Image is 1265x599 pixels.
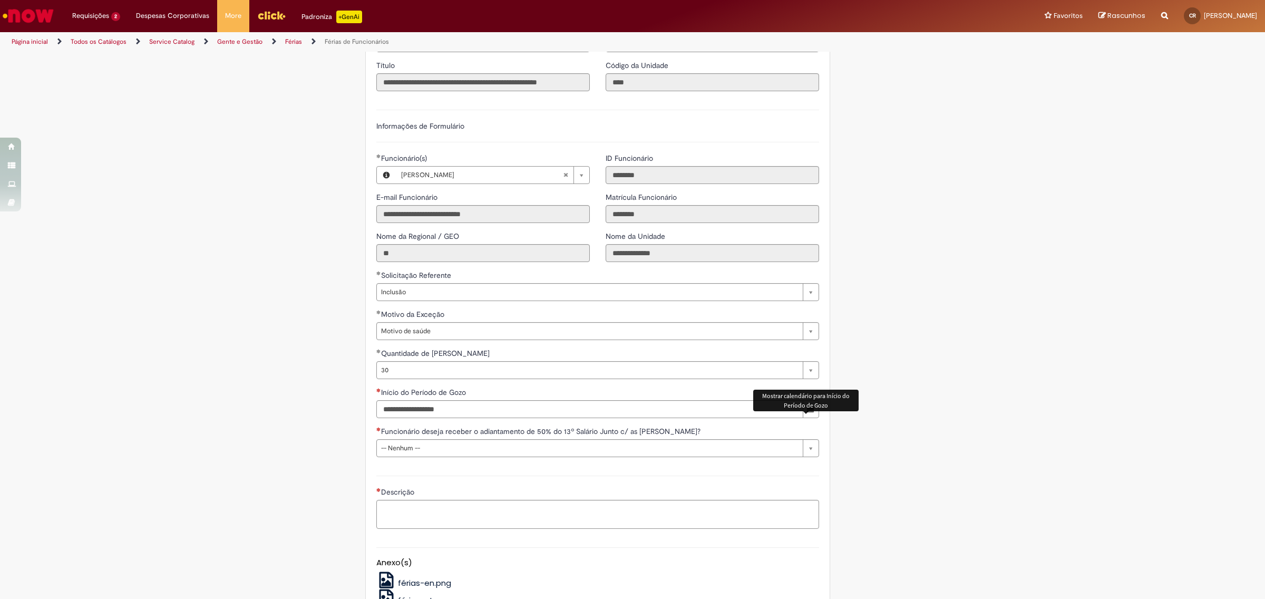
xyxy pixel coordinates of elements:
abbr: Limpar campo Funcionário(s) [558,167,573,183]
span: Somente leitura - E-mail Funcionário [376,192,440,202]
span: Necessários - Funcionário(s) [381,153,429,163]
input: Nome da Unidade [606,244,819,262]
span: Inclusão [381,284,797,301]
h5: Anexo(s) [376,558,819,567]
span: Necessários [376,427,381,431]
span: Somente leitura - Título [376,61,397,70]
input: Início do Período de Gozo [376,400,803,418]
a: Página inicial [12,37,48,46]
span: [PERSON_NAME] [401,167,563,183]
input: Código da Unidade [606,73,819,91]
span: 2 [111,12,120,21]
img: click_logo_yellow_360x200.png [257,7,286,23]
ul: Trilhas de página [8,32,835,52]
span: Despesas Corporativas [136,11,209,21]
span: Favoritos [1054,11,1083,21]
span: férias-en.png [398,577,451,588]
span: Obrigatório Preenchido [376,310,381,314]
img: ServiceNow [1,5,55,26]
a: Férias de Funcionários [325,37,389,46]
a: Férias [285,37,302,46]
span: Quantidade de [PERSON_NAME] [381,349,492,358]
div: Padroniza [301,11,362,23]
span: [PERSON_NAME] [1204,11,1257,20]
a: férias-en.png [376,577,452,588]
input: Nome da Regional / GEO [376,244,590,262]
span: Somente leitura - Código da Unidade [606,61,670,70]
a: [PERSON_NAME]Limpar campo Funcionário(s) [396,167,589,183]
a: Todos os Catálogos [71,37,126,46]
span: Obrigatório Preenchido [376,271,381,275]
a: Service Catalog [149,37,194,46]
input: ID Funcionário [606,166,819,184]
span: CR [1189,12,1196,19]
span: Obrigatório Preenchido [376,349,381,353]
span: Necessários [376,488,381,492]
a: Rascunhos [1098,11,1145,21]
span: Rascunhos [1107,11,1145,21]
span: Solicitação Referente [381,270,453,280]
label: Somente leitura - Título [376,60,397,71]
span: Somente leitura - Nome da Regional / GEO [376,231,461,241]
span: Início do Período de Gozo [381,388,468,397]
span: Motivo de saúde [381,323,797,340]
span: -- Nenhum -- [381,440,797,457]
div: Mostrar calendário para Início do Período de Gozo [753,390,859,411]
span: Motivo da Exceção [381,310,446,319]
span: More [225,11,241,21]
span: Somente leitura - Nome da Unidade [606,231,667,241]
p: +GenAi [336,11,362,23]
span: Necessários [376,388,381,392]
label: Informações de Formulário [376,121,464,131]
input: Matrícula Funcionário [606,205,819,223]
input: E-mail Funcionário [376,205,590,223]
span: Descrição [381,487,416,497]
button: Funcionário(s), Visualizar este registro Leonardo Pacheco Quevedo [377,167,396,183]
span: Somente leitura - ID Funcionário [606,153,655,163]
a: Gente e Gestão [217,37,262,46]
label: Somente leitura - Código da Unidade [606,60,670,71]
span: Obrigatório Preenchido [376,154,381,158]
span: Requisições [72,11,109,21]
span: 30 [381,362,797,379]
span: Somente leitura - Matrícula Funcionário [606,192,679,202]
textarea: Descrição [376,500,819,529]
input: Título [376,73,590,91]
span: Funcionário deseja receber o adiantamento de 50% do 13º Salário Junto c/ as [PERSON_NAME]? [381,427,703,436]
